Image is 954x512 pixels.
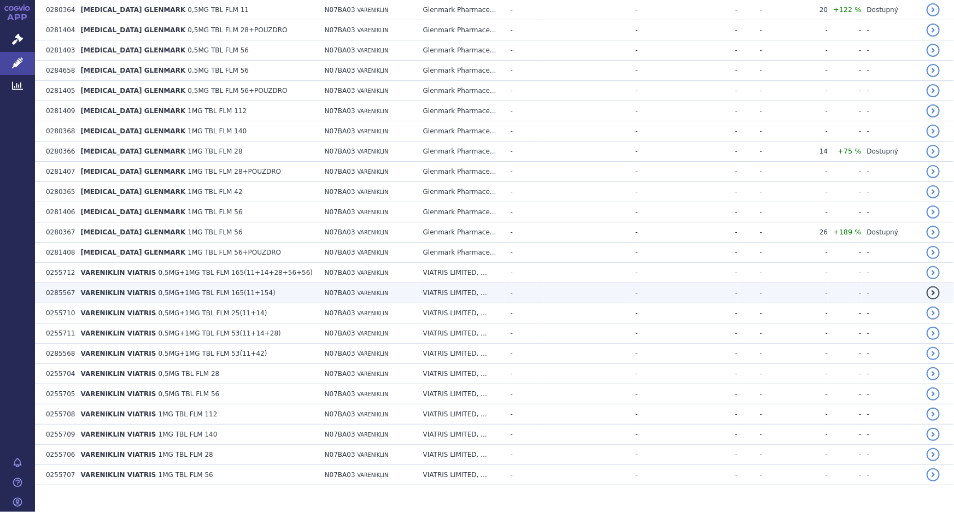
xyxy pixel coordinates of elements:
td: - [762,101,828,121]
span: N07BA03 [325,26,355,34]
span: N07BA03 [325,168,355,175]
span: 1MG TBL FLM 56+POUZDRO [188,249,281,256]
td: - [828,303,861,323]
td: - [862,243,921,263]
td: Dostupný [862,222,921,243]
a: detail [927,23,940,37]
td: - [738,303,762,323]
td: - [762,243,828,263]
td: - [544,20,638,40]
td: - [544,303,638,323]
span: VARENIKLIN VIATRIS [80,370,156,378]
span: N07BA03 [325,6,355,14]
span: VARENIKLIN [358,250,389,256]
td: - [762,364,828,384]
span: N07BA03 [325,329,355,337]
td: - [544,40,638,61]
td: - [862,344,921,364]
td: Glenmark Pharmace... [418,61,505,81]
span: 0,5MG+1MG TBL FLM 53(11+14+28) [159,329,281,337]
span: 1MG TBL FLM 28 [188,148,242,155]
span: [MEDICAL_DATA] GLENMARK [80,168,185,175]
td: - [762,344,828,364]
td: - [638,425,738,445]
td: - [505,222,544,243]
span: [MEDICAL_DATA] GLENMARK [80,107,185,115]
td: 0255712 [40,263,75,283]
span: VARENIKLIN VIATRIS [80,289,156,297]
td: - [638,61,738,81]
td: - [638,344,738,364]
td: Glenmark Pharmace... [418,202,505,222]
td: Glenmark Pharmace... [418,142,505,162]
td: VIATRIS LIMITED, ... [418,384,505,404]
td: - [638,20,738,40]
td: - [828,425,861,445]
td: Glenmark Pharmace... [418,20,505,40]
span: [MEDICAL_DATA] GLENMARK [80,87,185,95]
a: detail [927,367,940,380]
td: - [862,182,921,202]
td: - [638,202,738,222]
td: - [505,384,544,404]
span: +122 % [833,5,861,14]
span: 0,5MG TBL FLM 56+POUZDRO [188,87,287,95]
span: VARENIKLIN [358,189,389,195]
td: - [544,101,638,121]
td: VIATRIS LIMITED, ... [418,364,505,384]
span: VARENIKLIN [358,88,389,94]
span: N07BA03 [325,107,355,115]
span: 0,5MG TBL FLM 56 [188,46,249,54]
td: - [862,61,921,81]
td: - [638,263,738,283]
td: - [762,384,828,404]
td: - [862,425,921,445]
a: detail [927,246,940,259]
td: - [738,20,762,40]
span: N07BA03 [325,390,355,398]
td: - [862,384,921,404]
a: detail [927,3,940,16]
span: VARENIKLIN [358,169,389,175]
span: VARENIKLIN [358,27,389,33]
td: - [828,263,861,283]
td: - [828,283,861,303]
td: - [762,61,828,81]
span: N07BA03 [325,148,355,155]
span: VARENIKLIN [358,351,389,357]
td: - [544,61,638,81]
td: 0280365 [40,182,75,202]
td: - [544,222,638,243]
td: - [544,364,638,384]
td: - [738,364,762,384]
td: - [638,303,738,323]
span: [MEDICAL_DATA] GLENMARK [80,6,185,14]
td: Dostupný [862,142,921,162]
span: [MEDICAL_DATA] GLENMARK [80,249,185,256]
td: VIATRIS LIMITED, ... [418,323,505,344]
a: detail [927,286,940,299]
span: +189 % [833,228,861,236]
td: - [762,425,828,445]
a: detail [927,145,940,158]
a: detail [927,266,940,279]
span: 0,5MG+1MG TBL FLM 53(11+42) [159,350,267,357]
td: - [638,404,738,425]
td: - [828,121,861,142]
td: - [862,364,921,384]
td: VIATRIS LIMITED, ... [418,263,505,283]
td: - [638,323,738,344]
a: detail [927,185,940,198]
td: - [862,101,921,121]
span: VARENIKLIN VIATRIS [80,431,156,438]
span: 1MG TBL FLM 140 [188,127,247,135]
span: VARENIKLIN VIATRIS [80,329,156,337]
a: detail [927,448,940,461]
td: 26 [762,222,828,243]
span: VARENIKLIN [358,391,389,397]
td: - [738,142,762,162]
span: N07BA03 [325,269,355,276]
a: detail [927,64,940,77]
td: - [762,283,828,303]
td: - [828,101,861,121]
